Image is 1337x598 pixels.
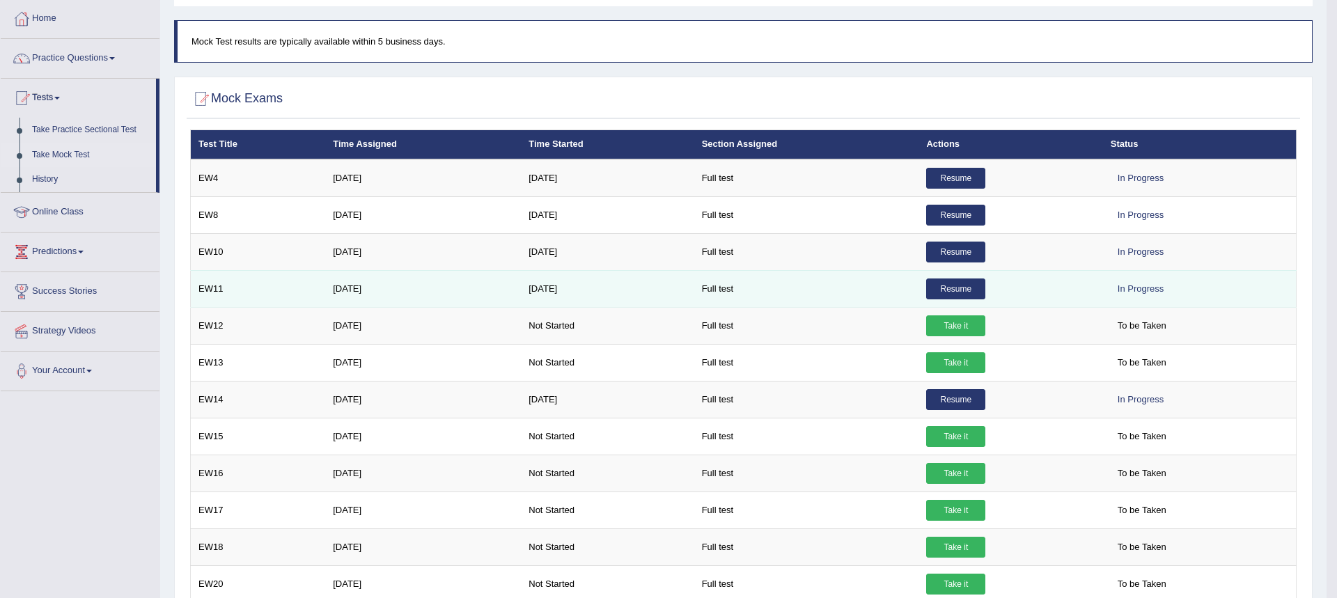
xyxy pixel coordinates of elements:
[926,278,985,299] a: Resume
[26,167,156,192] a: History
[191,491,326,528] td: EW17
[1111,352,1173,373] span: To be Taken
[325,455,521,491] td: [DATE]
[191,159,326,197] td: EW4
[694,233,919,270] td: Full test
[926,463,985,484] a: Take it
[325,270,521,307] td: [DATE]
[694,130,919,159] th: Section Assigned
[694,270,919,307] td: Full test
[26,143,156,168] a: Take Mock Test
[694,528,919,565] td: Full test
[1111,500,1173,521] span: To be Taken
[1111,168,1171,189] div: In Progress
[521,528,694,565] td: Not Started
[1,193,159,228] a: Online Class
[1111,389,1171,410] div: In Progress
[1111,537,1173,558] span: To be Taken
[325,418,521,455] td: [DATE]
[926,242,985,262] a: Resume
[325,233,521,270] td: [DATE]
[1111,426,1173,447] span: To be Taken
[1111,463,1173,484] span: To be Taken
[694,344,919,381] td: Full test
[191,418,326,455] td: EW15
[521,196,694,233] td: [DATE]
[521,491,694,528] td: Not Started
[325,159,521,197] td: [DATE]
[521,270,694,307] td: [DATE]
[521,307,694,344] td: Not Started
[1,233,159,267] a: Predictions
[926,315,985,336] a: Take it
[918,130,1102,159] th: Actions
[191,130,326,159] th: Test Title
[191,307,326,344] td: EW12
[325,344,521,381] td: [DATE]
[191,344,326,381] td: EW13
[325,381,521,418] td: [DATE]
[191,528,326,565] td: EW18
[521,233,694,270] td: [DATE]
[1111,242,1171,262] div: In Progress
[191,381,326,418] td: EW14
[694,307,919,344] td: Full test
[521,130,694,159] th: Time Started
[191,35,1298,48] p: Mock Test results are typically available within 5 business days.
[191,455,326,491] td: EW16
[926,574,985,595] a: Take it
[191,270,326,307] td: EW11
[1111,574,1173,595] span: To be Taken
[694,159,919,197] td: Full test
[926,537,985,558] a: Take it
[1,79,156,113] a: Tests
[1,272,159,307] a: Success Stories
[325,307,521,344] td: [DATE]
[926,500,985,521] a: Take it
[926,168,985,189] a: Resume
[325,130,521,159] th: Time Assigned
[1,312,159,347] a: Strategy Videos
[521,381,694,418] td: [DATE]
[1103,130,1297,159] th: Status
[521,344,694,381] td: Not Started
[26,118,156,143] a: Take Practice Sectional Test
[694,455,919,491] td: Full test
[926,426,985,447] a: Take it
[325,528,521,565] td: [DATE]
[694,381,919,418] td: Full test
[694,418,919,455] td: Full test
[926,389,985,410] a: Resume
[926,205,985,226] a: Resume
[694,491,919,528] td: Full test
[191,233,326,270] td: EW10
[1111,315,1173,336] span: To be Taken
[191,196,326,233] td: EW8
[1,39,159,74] a: Practice Questions
[521,159,694,197] td: [DATE]
[694,196,919,233] td: Full test
[325,491,521,528] td: [DATE]
[521,455,694,491] td: Not Started
[521,418,694,455] td: Not Started
[926,352,985,373] a: Take it
[1111,205,1171,226] div: In Progress
[190,88,283,109] h2: Mock Exams
[325,196,521,233] td: [DATE]
[1,352,159,386] a: Your Account
[1111,278,1171,299] div: In Progress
